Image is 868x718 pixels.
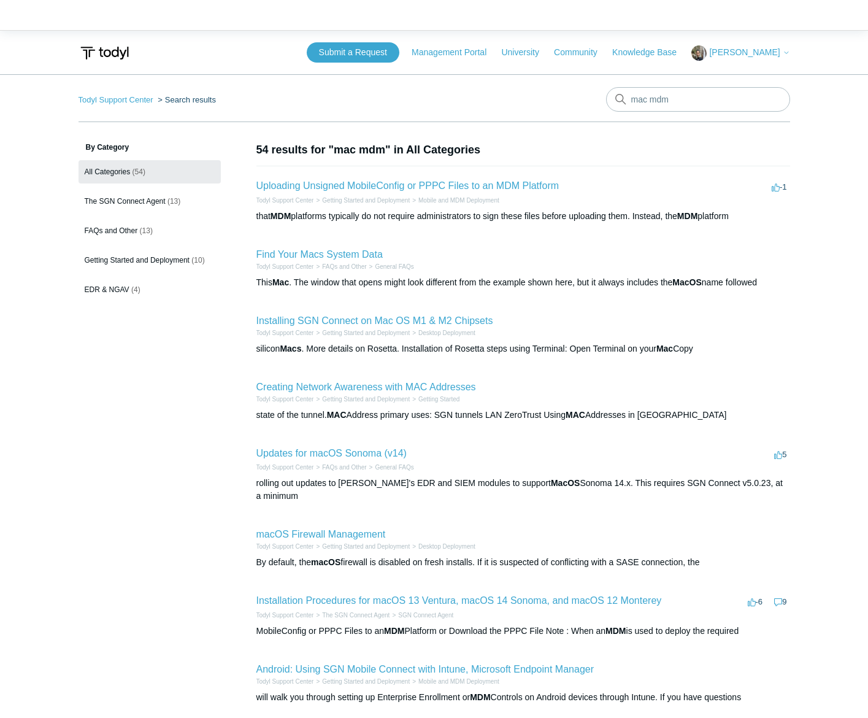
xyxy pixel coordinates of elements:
[256,330,314,336] a: Todyl Support Center
[322,464,366,471] a: FAQs and Other
[410,395,459,404] li: Getting Started
[313,463,366,472] li: FAQs and Other
[313,262,366,271] li: FAQs and Other
[774,450,786,459] span: 5
[418,396,459,403] a: Getting Started
[554,46,610,59] a: Community
[322,612,390,619] a: The SGN Connect Agent
[256,691,790,704] div: will walk you through setting up Enterprise Enrollment or Controls on Android devices through Int...
[131,285,140,294] span: (4)
[551,478,580,488] em: MacOS
[313,196,410,205] li: Getting Started and Deployment
[313,611,390,620] li: The SGN Connect Agent
[748,597,763,606] span: -6
[256,464,314,471] a: Todyl Support Center
[256,409,790,422] div: state of the tunnel. Address primary uses: SGN tunnels LAN ZeroTrust Using Addresses in [GEOGRAPH...
[772,182,787,191] span: -1
[79,249,221,272] a: Getting Started and Deployment (10)
[410,542,475,551] li: Desktop Deployment
[410,677,499,686] li: Mobile and MDM Deployment
[85,226,138,235] span: FAQs and Other
[390,611,453,620] li: SGN Connect Agent
[256,249,383,260] a: Find Your Macs System Data
[256,382,476,392] a: Creating Network Awareness with MAC Addresses
[85,197,166,206] span: The SGN Connect Agent
[606,87,790,112] input: Search
[79,160,221,183] a: All Categories (54)
[256,142,790,158] h1: 54 results for "mac mdm" in All Categories
[256,210,790,223] div: that platforms typically do not require administrators to sign these files before uploading them....
[256,180,559,191] a: Uploading Unsigned MobileConfig or PPPC Files to an MDM Platform
[256,595,662,606] a: Installation Procedures for macOS 13 Ventura, macOS 14 Sonoma, and macOS 12 Monterey
[167,197,180,206] span: (13)
[256,396,314,403] a: Todyl Support Center
[79,278,221,301] a: EDR & NGAV (4)
[256,263,314,270] a: Todyl Support Center
[79,95,153,104] a: Todyl Support Center
[384,626,404,636] em: MDM
[774,597,786,606] span: 9
[280,344,301,353] em: Macs
[256,529,386,539] a: macOS Firewall Management
[79,142,221,153] h3: By Category
[256,677,314,686] li: Todyl Support Center
[85,285,129,294] span: EDR & NGAV
[418,197,499,204] a: Mobile and MDM Deployment
[311,557,340,567] em: macOS
[79,95,156,104] li: Todyl Support Center
[307,42,399,63] a: Submit a Request
[412,46,499,59] a: Management Portal
[256,262,314,271] li: Todyl Support Center
[501,46,551,59] a: University
[256,342,790,355] div: silicon . More details on Rosetta. Installation of Rosetta steps using Terminal: Open Terminal on...
[691,45,789,61] button: [PERSON_NAME]
[322,543,410,550] a: Getting Started and Deployment
[322,330,410,336] a: Getting Started and Deployment
[256,196,314,205] li: Todyl Support Center
[398,612,453,619] a: SGN Connect Agent
[256,276,790,289] div: This . The window that opens might look different from the example shown here, but it always incl...
[418,330,475,336] a: Desktop Deployment
[256,395,314,404] li: Todyl Support Center
[191,256,204,264] span: (10)
[313,542,410,551] li: Getting Started and Deployment
[375,464,413,471] a: General FAQs
[566,410,585,420] em: MAC
[672,277,701,287] em: MacOS
[256,315,493,326] a: Installing SGN Connect on Mac OS M1 & M2 Chipsets
[322,197,410,204] a: Getting Started and Deployment
[410,328,475,338] li: Desktop Deployment
[322,678,410,685] a: Getting Started and Deployment
[256,542,314,551] li: Todyl Support Center
[271,211,291,221] em: MDM
[79,190,221,213] a: The SGN Connect Agent (13)
[605,626,626,636] em: MDM
[256,477,790,503] div: rolling out updates to [PERSON_NAME]'s EDR and SIEM modules to support Sonoma 14.x. This requires...
[256,448,407,458] a: Updates for macOS Sonoma (v14)
[256,612,314,619] a: Todyl Support Center
[322,263,366,270] a: FAQs and Other
[256,611,314,620] li: Todyl Support Center
[256,556,790,569] div: By default, the firewall is disabled on fresh installs. If it is suspected of conflicting with a ...
[256,625,790,638] div: MobileConfig or PPPC Files to an Platform or Download the PPPC File Note : When an is used to dep...
[79,219,221,242] a: FAQs and Other (13)
[612,46,689,59] a: Knowledge Base
[313,395,410,404] li: Getting Started and Deployment
[256,463,314,472] li: Todyl Support Center
[418,543,475,550] a: Desktop Deployment
[418,678,499,685] a: Mobile and MDM Deployment
[256,678,314,685] a: Todyl Support Center
[677,211,697,221] em: MDM
[367,463,414,472] li: General FAQs
[272,277,289,287] em: Mac
[327,410,347,420] em: MAC
[313,677,410,686] li: Getting Started and Deployment
[140,226,153,235] span: (13)
[470,692,490,702] em: MDM
[133,168,145,176] span: (54)
[79,42,131,64] img: Todyl Support Center Help Center home page
[367,262,414,271] li: General FAQs
[155,95,216,104] li: Search results
[256,328,314,338] li: Todyl Support Center
[375,263,413,270] a: General FAQs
